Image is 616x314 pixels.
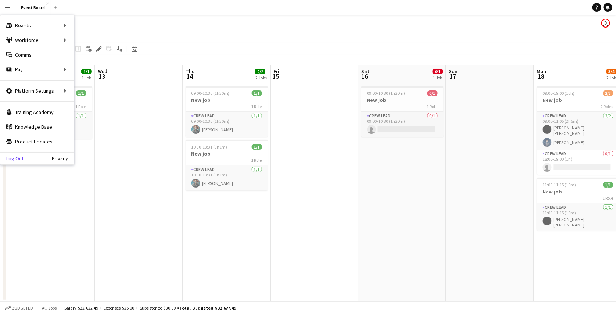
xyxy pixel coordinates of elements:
[433,69,443,74] span: 0/1
[361,112,444,137] app-card-role: Crew Lead0/109:00-10:30 (1h30m)
[52,156,74,161] a: Privacy
[76,104,86,109] span: 1 Role
[191,90,230,96] span: 09:00-10:30 (1h30m)
[603,182,613,188] span: 1/1
[273,68,279,75] span: Fri
[601,19,610,28] app-user-avatar: Anke Kwachenera
[64,305,236,311] div: Salary $32 622.49 + Expenses $25.00 + Subsistence $30.00 =
[361,97,444,103] h3: New job
[40,305,58,311] span: All jobs
[0,18,74,33] div: Boards
[449,68,458,75] span: Sun
[12,306,33,311] span: Budgeted
[191,144,228,150] span: 10:30-13:31 (3h1m)
[186,97,268,103] h3: New job
[0,156,24,161] a: Log Out
[82,75,91,81] div: 1 Job
[186,165,268,190] app-card-role: Crew Lead1/110:30-13:31 (3h1m)[PERSON_NAME]
[81,69,92,74] span: 1/1
[0,105,74,119] a: Training Academy
[252,90,262,96] span: 1/1
[186,68,195,75] span: Thu
[179,305,236,311] span: Total Budgeted $32 677.49
[0,83,74,98] div: Platform Settings
[537,68,547,75] span: Mon
[603,195,613,201] span: 1 Role
[272,72,279,81] span: 15
[4,304,34,312] button: Budgeted
[427,104,438,109] span: 1 Role
[97,72,107,81] span: 13
[0,134,74,149] a: Product Updates
[98,68,107,75] span: Wed
[543,182,576,188] span: 11:05-11:15 (10m)
[0,47,74,62] a: Comms
[433,75,443,81] div: 1 Job
[601,104,613,109] span: 2 Roles
[186,150,268,157] h3: New job
[536,72,547,81] span: 18
[367,90,405,96] span: 09:00-10:30 (1h30m)
[360,72,369,81] span: 16
[0,62,74,77] div: Pay
[361,86,444,137] app-job-card: 09:00-10:30 (1h30m)0/1New job1 RoleCrew Lead0/109:00-10:30 (1h30m)
[255,69,265,74] span: 2/2
[252,144,262,150] span: 1/1
[251,104,262,109] span: 1 Role
[0,33,74,47] div: Workforce
[186,112,268,137] app-card-role: Crew Lead1/109:00-10:30 (1h30m)[PERSON_NAME]
[361,68,369,75] span: Sat
[186,86,268,137] app-job-card: 09:00-10:30 (1h30m)1/1New job1 RoleCrew Lead1/109:00-10:30 (1h30m)[PERSON_NAME]
[15,0,51,15] button: Event Board
[186,140,268,190] app-job-card: 10:30-13:31 (3h1m)1/1New job1 RoleCrew Lead1/110:30-13:31 (3h1m)[PERSON_NAME]
[0,119,74,134] a: Knowledge Base
[185,72,195,81] span: 14
[76,90,86,96] span: 1/1
[251,157,262,163] span: 1 Role
[543,90,575,96] span: 09:00-19:00 (10h)
[255,75,267,81] div: 2 Jobs
[427,90,438,96] span: 0/1
[448,72,458,81] span: 17
[603,90,613,96] span: 2/3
